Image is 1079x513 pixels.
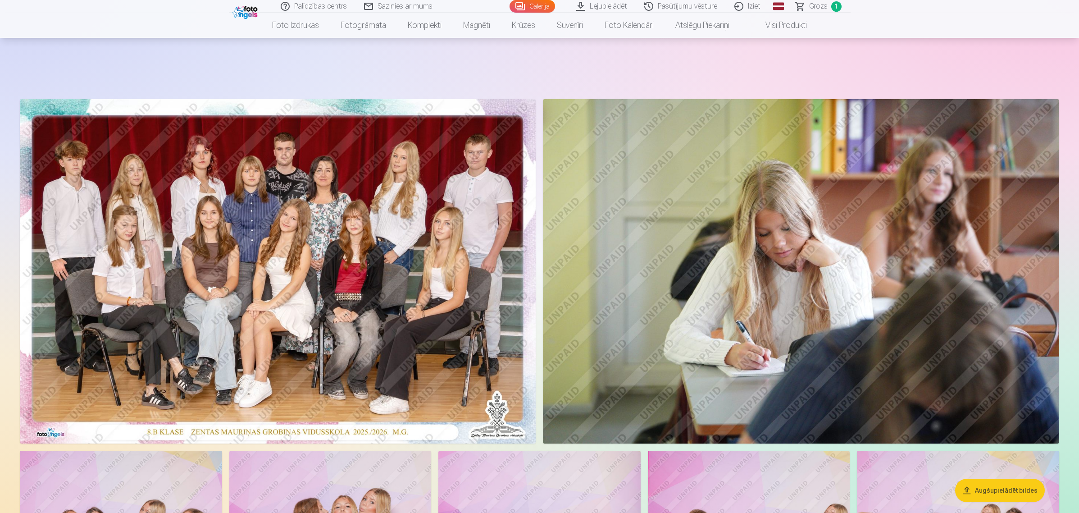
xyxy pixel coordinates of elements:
img: /fa1 [232,4,260,19]
span: 1 [831,1,842,12]
a: Foto izdrukas [261,13,330,38]
a: Magnēti [452,13,501,38]
a: Visi produkti [740,13,818,38]
span: Grozs [809,1,828,12]
a: Foto kalendāri [594,13,665,38]
a: Atslēgu piekariņi [665,13,740,38]
a: Komplekti [397,13,452,38]
button: Augšupielādēt bildes [955,479,1045,502]
a: Suvenīri [546,13,594,38]
a: Krūzes [501,13,546,38]
a: Fotogrāmata [330,13,397,38]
